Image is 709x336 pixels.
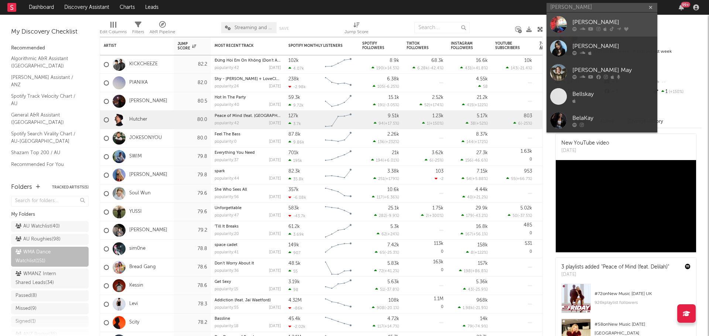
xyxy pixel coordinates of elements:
[384,159,398,163] span: +6.01 %
[215,96,246,100] a: Hot In The Party
[407,41,432,50] div: TikTok Followers
[129,117,147,123] a: Hutcher
[288,158,302,163] div: 195k
[215,188,281,192] div: She Who Sees All
[215,195,239,199] div: popularity: 56
[513,214,517,218] span: 50
[129,153,142,160] a: SWIM
[215,114,281,118] div: Peace of Mind (feat. Delilah)
[470,122,475,126] span: 38
[322,184,355,203] svg: Chart title
[518,214,531,218] span: -37.5 %
[11,290,89,301] a: Passed(8)
[129,246,145,252] a: sim0ne
[572,90,654,98] div: Bellskay
[129,98,167,104] a: [PERSON_NAME]
[388,95,399,100] div: 15.1k
[561,139,609,147] div: New YouTube video
[547,13,657,37] a: [PERSON_NAME]
[322,92,355,111] svg: Chart title
[477,243,488,247] div: 158k
[129,264,156,270] a: Bread Gang
[385,85,398,89] span: -6.25 %
[215,132,240,136] a: Feel The Bass
[476,58,488,63] div: 16.6k
[547,84,657,108] a: Bellskay
[215,188,247,192] a: She Who Sees All
[513,121,532,126] div: ( )
[371,66,399,70] div: ( )
[288,195,306,200] div: -6.08k
[322,55,355,74] svg: Chart title
[506,66,532,70] div: ( )
[322,74,355,92] svg: Chart title
[215,225,281,229] div: 'Till It Breaks
[679,4,684,10] button: 99+
[288,140,304,145] div: 9.86k
[429,66,442,70] span: -42.4 %
[269,103,281,107] div: [DATE]
[518,122,521,126] span: 6
[215,132,281,136] div: Feel The Bass
[436,169,443,174] div: 103
[476,224,488,229] div: 16.8k
[11,55,81,70] a: Algorithmic A&R Assistant ([GEOGRAPHIC_DATA])
[16,270,68,287] div: WMANZ Intern Shared Leads ( 34 )
[518,66,531,70] span: -21.4 %
[384,195,398,200] span: +6.36 %
[215,261,254,266] a: Don't Worry About It
[11,149,81,157] a: Shazam Top 200 / AU
[234,25,273,30] span: Streaming and Audience Overview
[462,103,488,107] div: ( )
[178,60,207,69] div: 82.2
[104,44,159,48] div: Artist
[387,77,399,82] div: 6.38k
[572,18,654,27] div: [PERSON_NAME]
[288,84,306,89] div: -2.98k
[417,66,428,70] span: 6.28k
[462,176,488,181] div: ( )
[462,195,488,200] div: ( )
[150,28,175,37] div: A&R Pipeline
[425,158,443,163] div: ( )
[495,240,532,258] div: 0
[322,240,355,258] svg: Chart title
[215,158,239,162] div: popularity: 37
[322,221,355,240] svg: Chart title
[373,139,399,144] div: ( )
[466,214,473,218] span: 179
[129,80,148,86] a: PIANIKA
[374,213,399,218] div: ( )
[288,232,304,237] div: 3.69k
[432,206,443,211] div: 1.75k
[429,159,432,163] span: 6
[476,150,488,155] div: 27.3k
[11,221,89,232] a: AU Watchlist(40)
[524,58,532,63] div: 10k
[386,140,398,144] span: +232 %
[11,210,89,219] div: My Folders
[431,58,443,63] div: 68.3k
[11,44,89,53] div: Recommended
[460,232,488,236] div: ( )
[653,77,702,87] div: --
[288,44,344,48] div: Spotify Monthly Listeners
[385,122,398,126] span: +17.5 %
[426,214,428,218] span: 2
[421,213,443,218] div: ( )
[547,3,657,12] input: Search for artists
[379,122,384,126] span: 94
[451,41,477,50] div: Instagram Followers
[476,122,487,126] span: +52 %
[653,87,702,97] div: 1
[477,95,488,100] div: 21.2k
[288,150,299,155] div: 701k
[16,317,36,326] div: Signed ( 1 )
[288,77,299,82] div: 238k
[547,37,657,60] a: [PERSON_NAME]
[522,122,531,126] span: -25 %
[483,85,488,89] span: 58
[322,203,355,221] svg: Chart title
[407,240,443,258] div: 0
[521,149,532,154] div: 1.63k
